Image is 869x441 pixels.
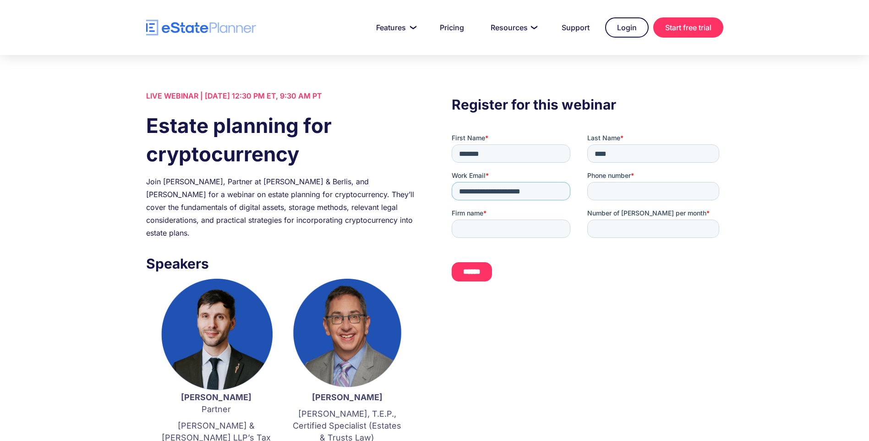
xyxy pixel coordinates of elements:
h3: Register for this webinar [452,94,723,115]
div: Join [PERSON_NAME], Partner at [PERSON_NAME] & Berlis, and [PERSON_NAME] for a webinar on estate ... [146,175,417,239]
strong: [PERSON_NAME] [181,392,251,402]
p: Partner [160,391,273,415]
h1: Estate planning for cryptocurrency [146,111,417,168]
a: Features [365,18,424,37]
a: Pricing [429,18,475,37]
h3: Speakers [146,253,417,274]
a: Support [551,18,601,37]
div: LIVE WEBINAR | [DATE] 12:30 PM ET, 9:30 AM PT [146,89,417,102]
strong: [PERSON_NAME] [312,392,383,402]
a: Resources [480,18,546,37]
a: Login [605,17,649,38]
iframe: Form 0 [452,133,723,289]
a: home [146,20,256,36]
a: Start free trial [653,17,723,38]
